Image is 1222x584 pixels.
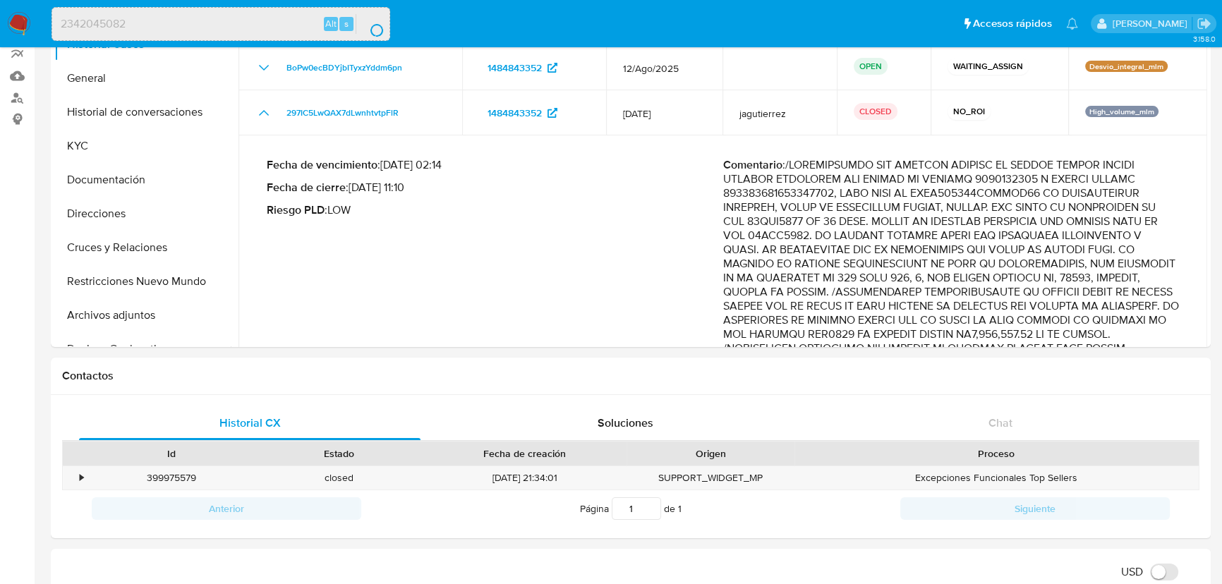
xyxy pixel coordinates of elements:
[92,497,361,520] button: Anterior
[325,17,337,30] span: Alt
[794,466,1199,489] div: Excepciones Funcionales Top Sellers
[1112,17,1192,30] p: erika.juarez@mercadolibre.com.mx
[344,17,349,30] span: s
[54,129,231,163] button: KYC
[804,446,1189,461] div: Proceso
[54,264,231,298] button: Restricciones Nuevo Mundo
[265,446,412,461] div: Estado
[356,14,385,34] button: search-icon
[580,497,682,520] span: Página de
[54,332,231,366] button: Devices Geolocation
[52,15,389,33] input: Buscar usuario o caso...
[1197,16,1211,31] a: Salir
[54,197,231,231] button: Direcciones
[54,95,231,129] button: Historial de conversaciones
[900,497,1170,520] button: Siguiente
[219,415,280,431] span: Historial CX
[973,16,1052,31] span: Accesos rápidos
[54,61,231,95] button: General
[597,415,653,431] span: Soluciones
[255,466,422,489] div: closed
[1192,33,1215,44] span: 3.158.0
[80,471,83,485] div: •
[1066,18,1078,30] a: Notificaciones
[432,446,617,461] div: Fecha de creación
[627,466,794,489] div: SUPPORT_WIDGET_MP
[54,163,231,197] button: Documentación
[678,501,682,516] span: 1
[54,231,231,264] button: Cruces y Relaciones
[62,369,1199,383] h1: Contactos
[988,415,1012,431] span: Chat
[54,298,231,332] button: Archivos adjuntos
[97,446,245,461] div: Id
[636,446,784,461] div: Origen
[423,466,627,489] div: [DATE] 21:34:01
[87,466,255,489] div: 399975579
